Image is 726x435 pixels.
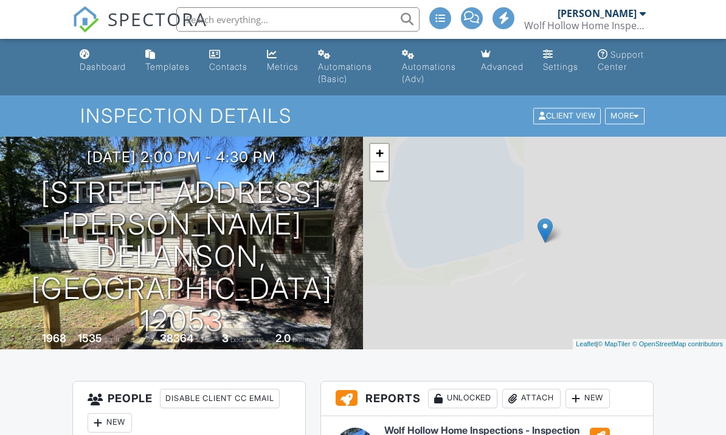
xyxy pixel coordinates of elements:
[80,105,646,126] h1: Inspection Details
[397,44,466,91] a: Automations (Advanced)
[88,413,132,433] div: New
[481,61,524,72] div: Advanced
[262,44,303,78] a: Metrics
[133,335,158,344] span: Lot Size
[370,144,389,162] a: Zoom in
[605,108,645,125] div: More
[598,340,631,348] a: © MapTiler
[160,389,280,408] div: Disable Client CC Email
[632,340,723,348] a: © OpenStreetMap contributors
[72,6,99,33] img: The Best Home Inspection Software - Spectora
[318,61,372,84] div: Automations (Basic)
[145,61,190,72] div: Templates
[538,44,583,78] a: Settings
[230,335,264,344] span: bedrooms
[558,7,637,19] div: [PERSON_NAME]
[108,6,207,32] span: SPECTORA
[140,44,195,78] a: Templates
[370,162,389,180] a: Zoom out
[72,16,207,42] a: SPECTORA
[313,44,387,91] a: Automations (Basic)
[533,108,601,125] div: Client View
[104,335,121,344] span: sq. ft.
[292,335,327,344] span: bathrooms
[321,382,652,416] h3: Reports
[75,44,131,78] a: Dashboard
[532,111,604,120] a: Client View
[573,339,726,349] div: |
[476,44,528,78] a: Advanced
[565,389,610,408] div: New
[176,7,420,32] input: Search everything...
[543,61,578,72] div: Settings
[204,44,252,78] a: Contacts
[87,149,276,165] h3: [DATE] 2:00 pm - 4:30 pm
[78,332,102,344] div: 1535
[576,340,596,348] a: Leaflet
[524,19,646,32] div: Wolf Hollow Home Inspections
[80,61,126,72] div: Dashboard
[160,332,193,344] div: 38364
[598,49,644,72] div: Support Center
[502,389,561,408] div: Attach
[275,332,291,344] div: 2.0
[209,61,247,72] div: Contacts
[402,61,456,84] div: Automations (Adv)
[42,332,66,344] div: 1968
[267,61,299,72] div: Metrics
[195,335,210,344] span: sq.ft.
[19,177,344,337] h1: [STREET_ADDRESS][PERSON_NAME] Delanson, [GEOGRAPHIC_DATA] 12053
[593,44,651,78] a: Support Center
[27,335,40,344] span: Built
[222,332,229,344] div: 3
[428,389,497,408] div: Unlocked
